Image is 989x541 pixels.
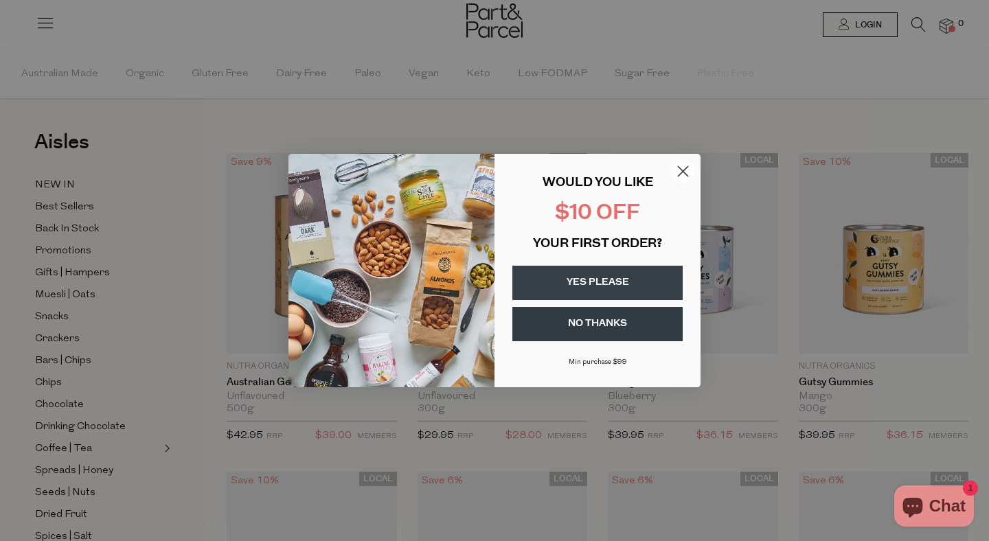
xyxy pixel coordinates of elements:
[569,358,627,366] span: Min purchase $99
[671,159,695,183] button: Close dialog
[543,177,653,189] span: WOULD YOU LIKE
[890,485,978,530] inbox-online-store-chat: Shopify online store chat
[288,154,494,387] img: 43fba0fb-7538-40bc-babb-ffb1a4d097bc.jpeg
[512,266,683,300] button: YES PLEASE
[533,238,662,251] span: YOUR FIRST ORDER?
[512,307,683,341] button: NO THANKS
[555,203,640,225] span: $10 OFF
